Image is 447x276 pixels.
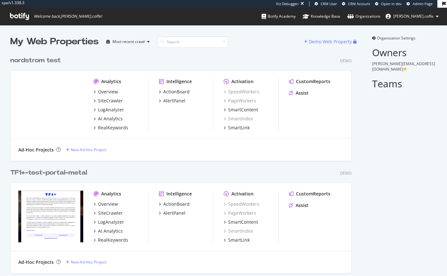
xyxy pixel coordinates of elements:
[372,78,437,89] h2: Teams
[377,35,416,41] span: Organization Settings
[163,201,190,207] div: ActionBoard
[71,147,106,152] div: New Ad-Hoc Project
[340,58,352,64] div: Demo
[159,98,185,104] a: AlertPanel
[276,1,299,6] div: Viz Debugger:
[372,61,435,72] span: [PERSON_NAME][EMAIL_ADDRESS][DOMAIN_NAME]
[10,56,63,65] a: nordstrom test
[163,210,185,216] div: AlertPanel
[98,228,123,234] div: AI Analytics
[10,35,99,48] div: My Web Properties
[71,259,106,265] div: New Ad-Hoc Project
[342,1,370,6] a: CRM Account
[224,107,258,113] a: SmartContent
[262,8,296,25] a: Botify Academy
[347,8,380,25] a: Organizations
[101,191,121,197] div: Analytics
[372,47,437,58] h2: Owners
[18,259,54,265] div: Ad-Hoc Projects
[98,219,124,225] div: LogAnalyzer
[98,237,128,243] div: RealKeywords
[163,89,190,95] div: ActionBoard
[94,237,128,243] a: RealKeywords
[304,37,353,47] button: Demo Web Property
[224,116,253,122] a: SmartIndex
[340,170,352,176] div: Demo
[296,78,330,85] div: CustomReports
[94,228,123,234] a: AI Analytics
[348,1,370,6] span: CRM Account
[224,98,256,104] a: PageWorkers
[224,89,259,95] a: SpeedWorkers
[231,78,254,85] div: Activation
[94,201,118,207] a: Overview
[296,90,308,96] div: Assist
[98,107,124,113] div: LogAnalyzer
[94,107,124,113] a: LogAnalyzer
[159,210,185,216] a: AlertPanel
[66,147,106,152] a: New Ad-Hoc Project
[303,13,340,20] div: Knowledge Base
[224,228,253,234] a: SmartIndex
[98,98,123,104] div: SiteCrawler
[224,219,258,225] a: SmartContent
[10,168,87,177] div: TF1+-test-portal-metal
[10,56,61,65] div: nordstrom test
[94,116,123,122] a: AI Analytics
[10,168,90,177] a: TF1+-test-portal-metal
[112,40,145,44] div: Most recent crawl
[224,237,250,243] a: SmartLink
[98,89,118,95] div: Overview
[289,191,330,197] a: CustomReports
[94,125,128,131] a: RealKeywords
[98,116,123,122] div: AI Analytics
[104,37,152,47] button: Most recent crawl
[224,125,250,131] a: SmartLink
[18,78,83,130] img: nordstrom test
[413,1,433,6] span: Admin Page
[375,1,402,6] a: Open in dev
[228,237,250,243] div: SmartLink
[315,1,337,6] a: CRM User
[98,125,128,131] div: RealKeywords
[381,1,402,6] span: Open in dev
[98,210,123,216] div: SiteCrawler
[228,219,258,225] div: SmartContent
[101,78,121,85] div: Analytics
[163,98,185,104] div: AlertPanel
[18,191,83,243] img: TF1+-test-portal-metal
[159,201,190,207] a: ActionBoard
[407,1,433,6] a: Admin Page
[228,107,258,113] div: SmartContent
[262,13,296,20] div: Botify Academy
[289,90,308,96] a: Assist
[66,259,106,265] a: New Ad-Hoc Project
[98,201,118,207] div: Overview
[304,39,353,44] a: Demo Web Property
[224,210,256,216] a: PageWorkers
[380,11,444,22] button: [PERSON_NAME].coffe
[347,13,380,20] div: Organizations
[296,202,308,209] div: Assist
[228,125,250,131] div: SmartLink
[159,89,190,95] a: ActionBoard
[94,89,118,95] a: Overview
[94,210,123,216] a: SiteCrawler
[224,201,259,207] div: SpeedWorkers
[289,78,330,85] a: CustomReports
[34,14,102,19] span: Welcome back, [PERSON_NAME].coffe !
[296,191,330,197] div: CustomReports
[18,147,54,153] div: Ad-Hoc Projects
[309,39,352,45] div: Demo Web Property
[94,219,124,225] a: LogAnalyzer
[166,191,192,197] div: Intelligence
[303,8,340,25] a: Knowledge Base
[157,36,228,47] input: Search
[231,191,254,197] div: Activation
[289,202,308,209] a: Assist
